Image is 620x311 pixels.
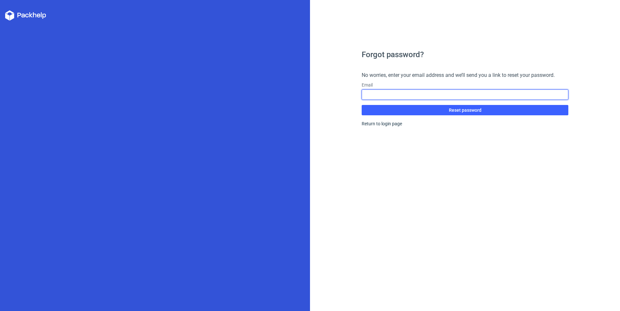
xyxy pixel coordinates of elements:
[362,51,568,58] h1: Forgot password?
[362,82,568,88] label: Email
[362,121,402,126] a: Return to login page
[362,71,568,79] h4: No worries, enter your email address and we’ll send you a link to reset your password.
[362,105,568,115] button: Reset password
[449,108,481,112] span: Reset password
